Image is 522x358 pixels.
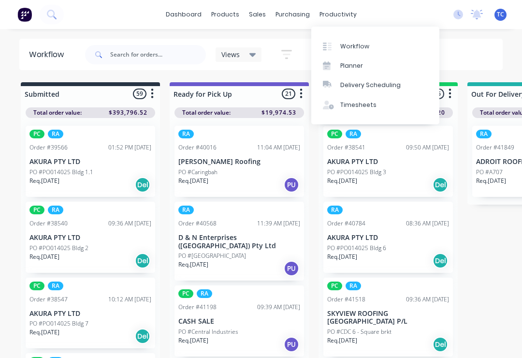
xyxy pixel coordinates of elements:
[327,295,365,304] div: Order #41518
[48,282,63,290] div: RA
[17,7,32,22] img: Factory
[323,202,453,273] div: RAOrder #4078408:36 AM [DATE]AKURA PTY LTDPO #PO014025 Bldg 6Req.[DATE]Del
[178,303,217,312] div: Order #41198
[327,253,357,261] p: Req. [DATE]
[48,206,63,214] div: RA
[323,126,453,197] div: PCRAOrder #3854109:50 AM [DATE]AKURA PTY LTDPO #PO014025 Bldg 3Req.[DATE]Del
[174,126,304,197] div: RAOrder #4001611:04 AM [DATE][PERSON_NAME] RoofingPO #CaringbahReq.[DATE]PU
[433,253,448,268] div: Del
[29,49,69,60] div: Workflow
[178,289,193,298] div: PC
[29,310,151,318] p: AKURA PTY LTD
[327,219,365,228] div: Order #40784
[327,244,386,253] p: PO #PO014025 Bldg 6
[135,328,150,344] div: Del
[26,126,155,197] div: PCRAOrder #3956601:52 PM [DATE]AKURA PTY LTDPO #PO014025 Bldg 1.1Req.[DATE]Del
[29,253,59,261] p: Req. [DATE]
[476,143,514,152] div: Order #41849
[221,49,240,60] span: Views
[346,282,361,290] div: RA
[311,36,439,56] a: Workflow
[406,143,449,152] div: 09:50 AM [DATE]
[178,328,238,336] p: PO #Central Industries
[327,177,357,185] p: Req. [DATE]
[257,303,300,312] div: 09:39 AM [DATE]
[433,337,448,352] div: Del
[178,219,217,228] div: Order #40568
[340,61,363,70] div: Planner
[29,177,59,185] p: Req. [DATE]
[178,168,217,177] p: PO #Caringbah
[108,219,151,228] div: 09:36 AM [DATE]
[29,234,151,242] p: AKURA PTY LTD
[257,219,300,228] div: 11:39 AM [DATE]
[135,177,150,193] div: Del
[29,143,68,152] div: Order #39566
[284,261,299,276] div: PU
[161,7,206,22] a: dashboard
[178,234,300,250] p: D & N Enterprises ([GEOGRAPHIC_DATA]) Pty Ltd
[29,158,151,166] p: AKURA PTY LTD
[346,130,361,138] div: RA
[178,252,246,260] p: PO #[GEOGRAPHIC_DATA]
[197,289,212,298] div: RA
[327,158,449,166] p: AKURA PTY LTD
[476,177,506,185] p: Req. [DATE]
[29,282,44,290] div: PC
[327,168,386,177] p: PO #PO014025 Bldg 3
[327,336,357,345] p: Req. [DATE]
[311,95,439,115] a: Timesheets
[29,319,88,328] p: PO #PO014025 Bldg 7
[433,177,448,193] div: Del
[315,7,362,22] div: productivity
[178,143,217,152] div: Order #40016
[29,168,93,177] p: PO #PO014025 Bldg 1.1
[108,295,151,304] div: 10:12 AM [DATE]
[257,143,300,152] div: 11:04 AM [DATE]
[261,108,296,117] span: $19,974.53
[284,337,299,352] div: PU
[178,336,208,345] p: Req. [DATE]
[476,168,503,177] p: PO #A707
[29,219,68,228] div: Order #38540
[26,278,155,349] div: PCRAOrder #3854710:12 AM [DATE]AKURA PTY LTDPO #PO014025 Bldg 7Req.[DATE]Del
[48,130,63,138] div: RA
[340,81,401,89] div: Delivery Scheduling
[29,244,88,253] p: PO #PO014025 Bldg 2
[29,130,44,138] div: PC
[271,7,315,22] div: purchasing
[29,206,44,214] div: PC
[327,206,343,214] div: RA
[311,75,439,95] a: Delivery Scheduling
[178,317,300,326] p: CASH SALE
[327,328,391,336] p: PO #CDC 6 - Square brkt
[109,108,147,117] span: $393,796.52
[497,10,504,19] span: TC
[284,177,299,193] div: PU
[174,202,304,281] div: RAOrder #4056811:39 AM [DATE]D & N Enterprises ([GEOGRAPHIC_DATA]) Pty LtdPO #[GEOGRAPHIC_DATA]Re...
[29,295,68,304] div: Order #38547
[135,253,150,268] div: Del
[174,285,304,357] div: PCRAOrder #4119809:39 AM [DATE]CASH SALEPO #Central IndustriesReq.[DATE]PU
[340,101,377,109] div: Timesheets
[26,202,155,273] div: PCRAOrder #3854009:36 AM [DATE]AKURA PTY LTDPO #PO014025 Bldg 2Req.[DATE]Del
[406,295,449,304] div: 09:36 AM [DATE]
[327,310,449,326] p: SKYVIEW ROOFING [GEOGRAPHIC_DATA] P/L
[476,130,492,138] div: RA
[110,45,206,64] input: Search for orders...
[33,108,82,117] span: Total order value:
[327,143,365,152] div: Order #38541
[244,7,271,22] div: sales
[323,278,453,357] div: PCRAOrder #4151809:36 AM [DATE]SKYVIEW ROOFING [GEOGRAPHIC_DATA] P/LPO #CDC 6 - Square brktReq.[D...
[311,56,439,75] a: Planner
[206,7,244,22] div: products
[108,143,151,152] div: 01:52 PM [DATE]
[178,260,208,269] p: Req. [DATE]
[178,206,194,214] div: RA
[182,108,231,117] span: Total order value:
[178,158,300,166] p: [PERSON_NAME] Roofing
[340,42,369,51] div: Workflow
[178,177,208,185] p: Req. [DATE]
[327,282,342,290] div: PC
[406,219,449,228] div: 08:36 AM [DATE]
